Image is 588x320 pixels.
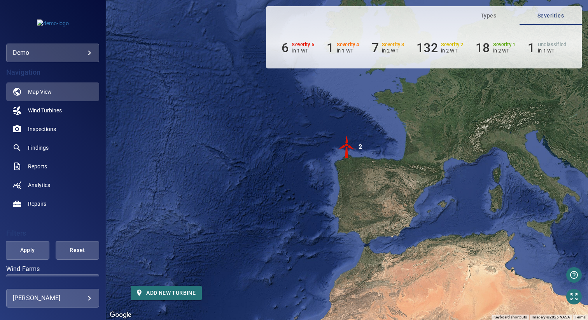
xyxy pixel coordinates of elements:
h6: Severity 3 [382,42,404,47]
button: Apply [5,241,49,260]
p: in 2 WT [441,48,464,54]
a: repairs noActive [6,194,99,213]
span: Analytics [28,181,50,189]
span: Severities [524,11,577,21]
button: Keyboard shortcuts [493,315,527,320]
h6: 1 [327,40,334,55]
button: Add new turbine [131,286,202,300]
img: windFarmIconCat5.svg [335,135,359,159]
h6: 132 [416,40,437,55]
p: in 2 WT [493,48,516,54]
img: Google [108,310,133,320]
h6: Severity 1 [493,42,516,47]
div: demo [13,47,93,59]
span: Map View [28,88,52,96]
div: Wind Farms [6,274,99,293]
span: Reports [28,163,47,170]
span: Inspections [28,125,56,133]
li: Severity 2 [416,40,463,55]
span: Reset [65,245,89,255]
span: Apply [15,245,39,255]
a: Terms (opens in new tab) [575,315,586,319]
label: Wind Farms [6,266,99,272]
h6: 1 [528,40,535,55]
span: Wind Turbines [28,107,62,114]
li: Severity Unclassified [528,40,566,55]
li: Severity 3 [372,40,404,55]
p: in 2 WT [382,48,404,54]
h6: Severity 2 [441,42,464,47]
h6: Severity 4 [337,42,359,47]
a: map active [6,82,99,101]
h6: Unclassified [538,42,566,47]
p: in 1 WT [292,48,314,54]
div: [PERSON_NAME] [13,292,93,304]
li: Severity 5 [282,40,314,55]
h4: Filters [6,229,99,237]
span: Types [462,11,515,21]
button: Reset [56,241,99,260]
h6: 18 [476,40,490,55]
h6: 6 [282,40,289,55]
div: demo [6,44,99,62]
a: analytics noActive [6,176,99,194]
span: Imagery ©2025 NASA [532,315,570,319]
img: demo-logo [37,19,69,27]
gmp-advanced-marker: 2 [335,135,359,160]
a: inspections noActive [6,120,99,138]
li: Severity 1 [476,40,515,55]
a: reports noActive [6,157,99,176]
p: in 1 WT [538,48,566,54]
p: in 1 WT [337,48,359,54]
h6: 7 [372,40,379,55]
a: findings noActive [6,138,99,157]
div: 2 [359,135,362,159]
h6: Severity 5 [292,42,314,47]
span: Add new turbine [137,288,196,298]
h4: Navigation [6,68,99,76]
a: windturbines noActive [6,101,99,120]
span: Repairs [28,200,46,208]
a: Open this area in Google Maps (opens a new window) [108,310,133,320]
span: Findings [28,144,49,152]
